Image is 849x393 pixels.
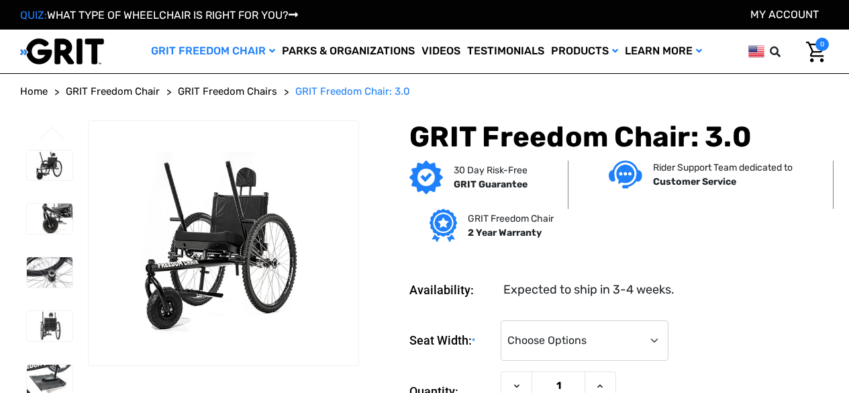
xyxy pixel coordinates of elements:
span: GRIT Freedom Chair: 3.0 [295,85,410,97]
img: GRIT Freedom Chair: 3.0 [27,150,72,181]
a: GRIT Freedom Chairs [178,84,277,99]
img: GRIT Freedom Chair: 3.0 [27,204,72,234]
a: Cart with 0 items [796,38,829,66]
img: GRIT All-Terrain Wheelchair and Mobility Equipment [20,38,104,65]
strong: 2 Year Warranty [468,227,542,238]
img: GRIT Guarantee [409,161,443,194]
strong: Customer Service [653,176,736,187]
span: QUIZ: [20,9,47,21]
a: Home [20,84,48,99]
span: 0 [815,38,829,51]
img: Cart [806,42,826,62]
nav: Breadcrumb [20,84,829,99]
img: GRIT Freedom Chair: 3.0 [27,257,72,288]
dd: Expected to ship in 3-4 weeks. [503,281,675,299]
a: Products [548,30,621,73]
h1: GRIT Freedom Chair: 3.0 [409,120,829,154]
img: GRIT Freedom Chair: 3.0 [27,311,72,341]
a: Learn More [621,30,705,73]
dt: Availability: [409,281,494,299]
a: GRIT Freedom Chair [148,30,279,73]
a: GRIT Freedom Chair: 3.0 [295,84,410,99]
img: Customer service [609,161,642,188]
a: Testimonials [464,30,548,73]
p: 30 Day Risk-Free [454,163,528,177]
a: Parks & Organizations [279,30,418,73]
p: GRIT Freedom Chair [468,212,554,226]
span: GRIT Freedom Chair [66,85,160,97]
a: GRIT Freedom Chair [66,84,160,99]
p: Rider Support Team dedicated to [653,161,793,175]
a: QUIZ:WHAT TYPE OF WHEELCHAIR IS RIGHT FOR YOU? [20,9,298,21]
label: Seat Width: [409,320,494,361]
a: Videos [418,30,464,73]
span: Home [20,85,48,97]
input: Search [776,38,796,66]
span: GRIT Freedom Chairs [178,85,277,97]
img: us.png [748,43,764,60]
img: GRIT Freedom Chair: 3.0 [89,152,358,333]
strong: GRIT Guarantee [454,179,528,190]
img: Grit freedom [430,209,457,243]
button: Go to slide 3 of 3 [38,126,66,142]
a: Account [750,8,819,21]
